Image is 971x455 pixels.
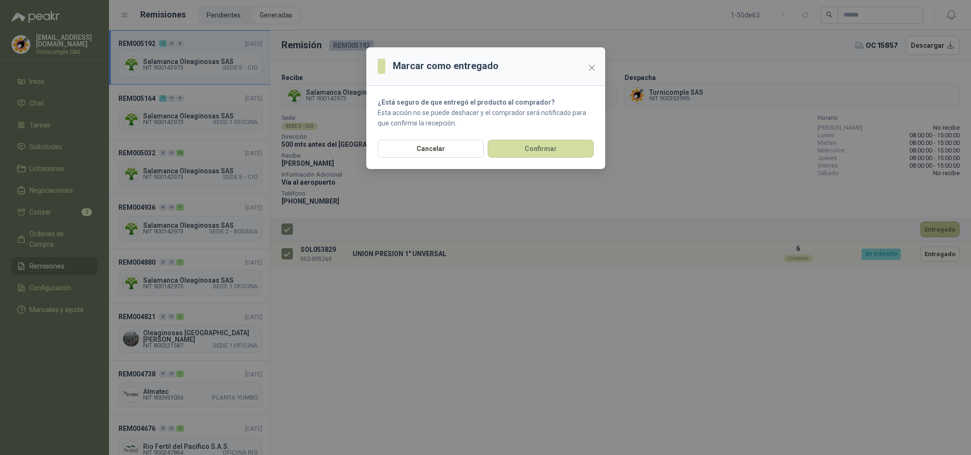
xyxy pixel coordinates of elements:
p: Esta acción no se puede deshacer y el comprador será notificado para que confirme la recepción. [378,107,594,128]
button: Close [584,60,599,75]
strong: ¿Está seguro de que entregó el producto al comprador? [378,98,555,106]
button: Cancelar [378,140,484,158]
button: Confirmar [488,140,594,158]
span: close [588,64,596,71]
h3: Marcar como entregado [393,59,499,73]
